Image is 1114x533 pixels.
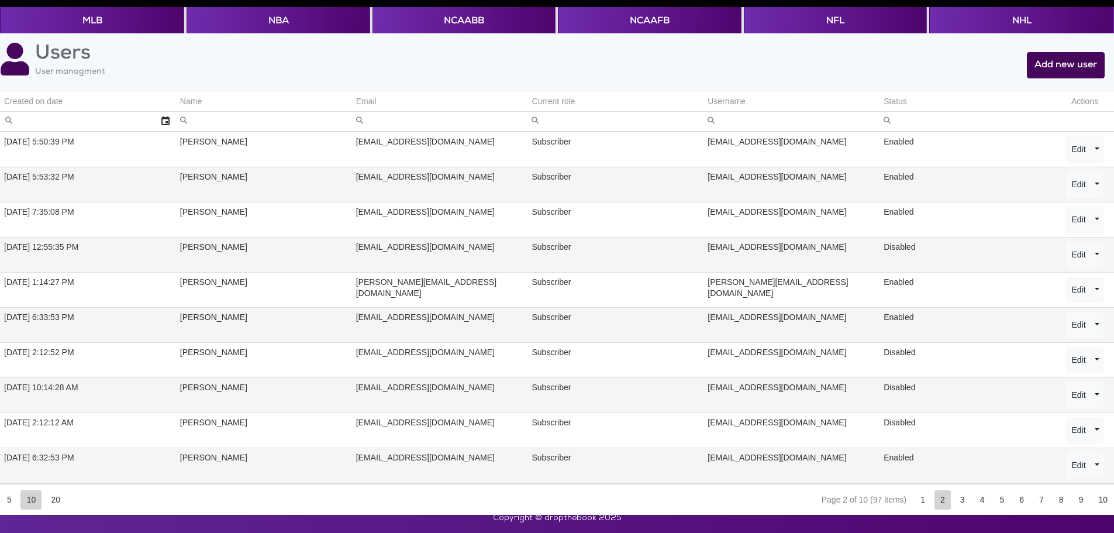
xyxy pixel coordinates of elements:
td: Subscriber [527,132,703,167]
button: NFL [744,7,927,33]
td: [PERSON_NAME] [176,412,352,448]
h1: Users [35,43,105,67]
input: Filter cell [527,112,703,131]
td: Subscriber [527,307,703,342]
div: Page 5 [994,490,1010,510]
td: Enabled [880,202,1056,237]
td: Column Name [176,92,352,112]
td: Disabled [880,237,1056,272]
td: Subscriber [527,412,703,448]
button: NHL [929,7,1113,33]
td: [EMAIL_ADDRESS][DOMAIN_NAME] [703,377,880,412]
td: [EMAIL_ADDRESS][DOMAIN_NAME] [703,342,880,377]
div: Display 10 items on page [20,490,42,510]
td: Subscriber [527,202,703,237]
td: Column Current role [527,92,703,112]
td: [PERSON_NAME] [176,132,352,167]
td: [EMAIL_ADDRESS][DOMAIN_NAME] [352,342,528,377]
div: Page 9 [1073,490,1089,510]
td: Enabled [880,132,1056,167]
input: Filter cell [352,112,528,131]
td: Subscriber [527,448,703,483]
td: Column Status [880,92,1056,112]
div: Page 1 [915,490,931,510]
td: Subscriber [527,342,703,377]
div: Actions [1060,96,1110,107]
td: [EMAIL_ADDRESS][DOMAIN_NAME] [703,237,880,272]
button: Edit [1066,171,1091,198]
div: Page 2 of 10 (97 items) [822,495,907,504]
td: Column Email [352,92,528,112]
td: Disabled [880,377,1056,412]
td: Disabled [880,342,1056,377]
td: Subscriber [527,237,703,272]
td: [EMAIL_ADDRESS][DOMAIN_NAME] [703,307,880,342]
div: Page 8 [1053,490,1070,510]
button: NCAABB [373,7,556,33]
div: Page 2 [934,490,951,510]
td: [PERSON_NAME] [176,272,352,307]
td: [EMAIL_ADDRESS][DOMAIN_NAME] [352,202,528,237]
td: Filter cell [176,111,352,131]
td: Filter cell [527,111,703,131]
button: Edit [1066,417,1091,443]
button: Edit [1066,347,1091,373]
td: [EMAIL_ADDRESS][DOMAIN_NAME] [352,307,528,342]
td: Filter cell [880,111,1056,131]
td: Column Username [703,92,880,112]
button: NCAAFB [558,7,741,33]
div: Email [356,96,377,107]
td: Filter cell [703,111,880,131]
div: Page 6 [1013,490,1030,510]
td: [EMAIL_ADDRESS][DOMAIN_NAME] [352,167,528,202]
div: Page 7 [1033,490,1050,510]
td: Disabled [880,412,1056,448]
td: Subscriber [527,272,703,307]
td: [EMAIL_ADDRESS][DOMAIN_NAME] [352,412,528,448]
td: [PERSON_NAME] [176,377,352,412]
td: Subscriber [527,167,703,202]
input: Filter cell [176,112,352,131]
td: [EMAIL_ADDRESS][DOMAIN_NAME] [352,377,528,412]
td: [EMAIL_ADDRESS][DOMAIN_NAME] [352,448,528,483]
td: [EMAIL_ADDRESS][DOMAIN_NAME] [703,167,880,202]
div: Display 5 items on page [1,490,18,510]
td: [PERSON_NAME] [176,307,352,342]
button: NBA [187,7,370,33]
button: Edit [1066,452,1091,479]
label: User managment [35,67,105,78]
input: Filter cell [703,112,880,131]
div: Page 3 [954,490,971,510]
div: Select [156,112,175,131]
td: [PERSON_NAME][EMAIL_ADDRESS][DOMAIN_NAME] [352,272,528,307]
td: [EMAIL_ADDRESS][DOMAIN_NAME] [703,448,880,483]
td: [PERSON_NAME][EMAIL_ADDRESS][DOMAIN_NAME] [703,272,880,307]
div: Created on date [4,96,63,107]
div: Page 10 [1092,490,1113,510]
td: Enabled [880,167,1056,202]
td: Filter cell [352,111,528,131]
td: Enabled [880,448,1056,483]
div: Display 20 items on page [44,490,66,510]
td: Enabled [880,307,1056,342]
div: Current role [532,96,575,107]
td: [EMAIL_ADDRESS][DOMAIN_NAME] [352,132,528,167]
td: Enabled [880,272,1056,307]
div: Username [708,96,746,107]
td: [EMAIL_ADDRESS][DOMAIN_NAME] [703,132,880,167]
td: [EMAIL_ADDRESS][DOMAIN_NAME] [703,412,880,448]
td: [EMAIL_ADDRESS][DOMAIN_NAME] [703,202,880,237]
button: Edit [1066,277,1091,303]
td: Subscriber [527,377,703,412]
td: [PERSON_NAME] [176,342,352,377]
button: Edit [1066,136,1091,163]
div: Status [884,96,907,107]
td: [PERSON_NAME] [176,237,352,272]
input: Filter cell [880,112,1056,131]
button: Add new user [1027,52,1105,78]
button: Edit [1066,242,1091,268]
div: Name [180,96,202,107]
td: [PERSON_NAME] [176,448,352,483]
button: Edit [1066,382,1091,408]
td: Column Actions [1056,92,1114,112]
